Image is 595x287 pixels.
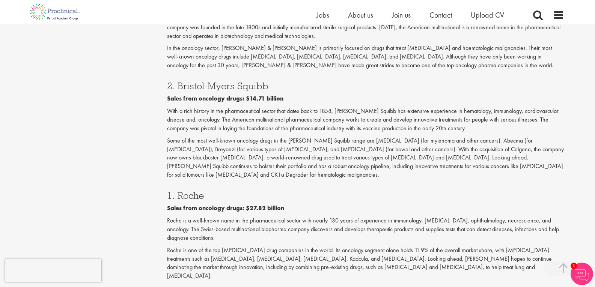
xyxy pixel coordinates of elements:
h3: 1. Roche [167,191,564,200]
a: Jobs [316,10,329,20]
img: Chatbot [571,263,593,285]
h3: 2. Bristol-Myers Squibb [167,81,564,91]
p: Some of the most well-known oncology drugs in the [PERSON_NAME] Squibb range are [MEDICAL_DATA] (... [167,137,564,179]
p: With a rich history in the pharmaceutical sector that dates back to 1858, [PERSON_NAME] Squibb ha... [167,107,564,133]
a: About us [348,10,373,20]
p: Driven by their bold mission to “eliminate [MEDICAL_DATA]”, [PERSON_NAME] & [PERSON_NAME] is anot... [167,15,564,41]
iframe: reCAPTCHA [5,259,101,282]
a: Upload CV [471,10,504,20]
p: Roche is one of the top [MEDICAL_DATA] drug companies in the world. Its oncology segment alone ho... [167,246,564,280]
a: Join us [392,10,411,20]
p: In the oncology sector, [PERSON_NAME] & [PERSON_NAME] is primarily focused on drugs that treat [M... [167,44,564,70]
p: Roche is a well-known name in the pharmaceutical sector with nearly 130 years of experience in im... [167,216,564,242]
b: Sales from oncology drugs: $27.82 billion [167,204,284,212]
span: 1 [571,263,577,269]
a: Contact [429,10,452,20]
b: Sales from oncology drugs: $14.71 billion [167,95,283,102]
